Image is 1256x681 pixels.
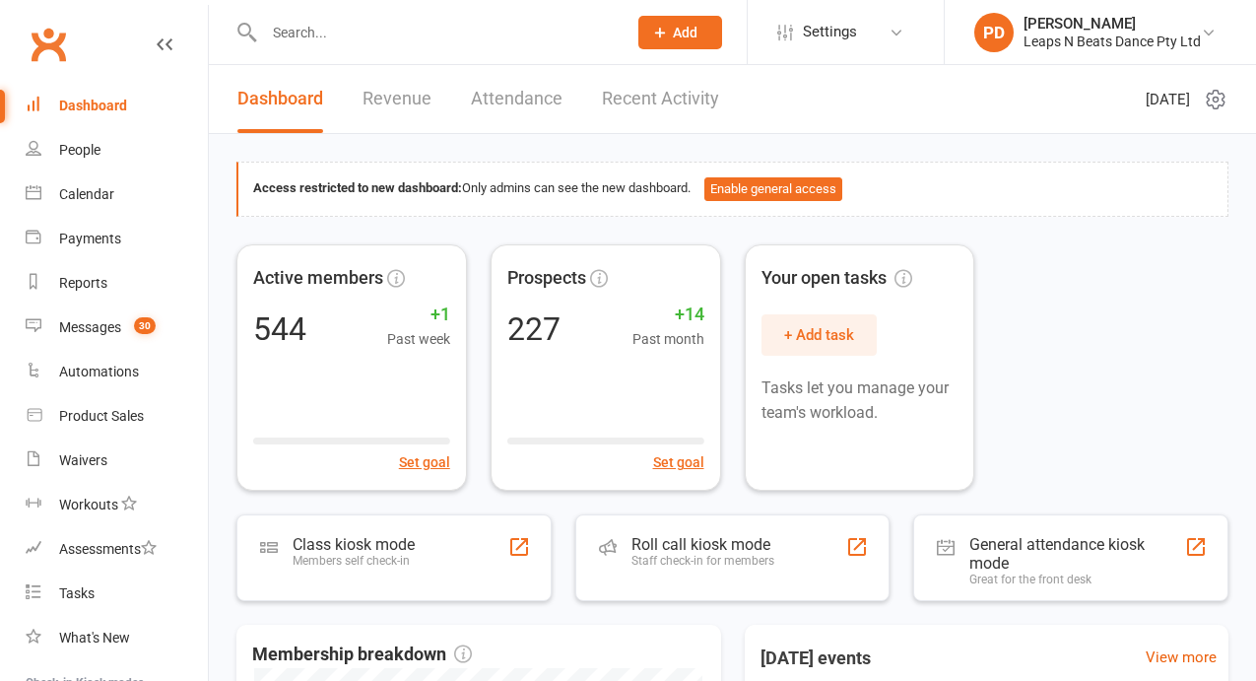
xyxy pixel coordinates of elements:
a: Clubworx [24,20,73,69]
div: People [59,142,100,158]
a: Reports [26,261,208,306]
div: Only admins can see the new dashboard. [253,177,1213,201]
div: Messages [59,319,121,335]
div: Roll call kiosk mode [631,535,774,554]
a: Payments [26,217,208,261]
button: Add [638,16,722,49]
button: Enable general access [704,177,842,201]
div: Product Sales [59,408,144,424]
div: 227 [507,313,561,345]
h3: [DATE] events [745,641,887,676]
button: + Add task [761,314,877,356]
p: Tasks let you manage your team's workload. [761,375,959,426]
span: 30 [134,317,156,334]
button: Set goal [399,451,450,473]
span: Add [673,25,697,40]
div: Leaps N Beats Dance Pty Ltd [1024,33,1201,50]
div: Payments [59,231,121,246]
span: Active members [253,264,383,293]
a: Automations [26,350,208,394]
span: Past month [632,328,704,350]
span: Membership breakdown [252,641,472,669]
div: What's New [59,630,130,646]
div: Class kiosk mode [293,535,415,554]
input: Search... [258,19,613,46]
a: Workouts [26,483,208,527]
div: Assessments [59,541,157,557]
div: Dashboard [59,98,127,113]
span: +1 [387,301,450,329]
a: Messages 30 [26,306,208,350]
a: Calendar [26,172,208,217]
div: Workouts [59,497,118,512]
div: Tasks [59,585,95,601]
span: [DATE] [1146,88,1190,111]
div: Staff check-in for members [631,554,774,568]
a: Tasks [26,572,208,616]
div: Reports [59,275,107,291]
a: Dashboard [237,65,323,133]
a: Revenue [363,65,431,133]
div: Waivers [59,452,107,468]
button: Set goal [653,451,704,473]
div: Automations [59,364,139,379]
span: +14 [632,301,704,329]
a: Attendance [471,65,562,133]
a: Waivers [26,439,208,483]
strong: Access restricted to new dashboard: [253,180,462,195]
a: Product Sales [26,394,208,439]
div: [PERSON_NAME] [1024,15,1201,33]
div: General attendance kiosk mode [969,535,1184,573]
span: Past week [387,328,450,350]
a: Assessments [26,527,208,572]
a: People [26,128,208,172]
div: Calendar [59,186,114,202]
a: What's New [26,616,208,660]
a: View more [1146,646,1217,669]
a: Dashboard [26,84,208,128]
span: Settings [803,10,857,54]
span: Prospects [507,264,586,293]
div: Members self check-in [293,554,415,568]
div: Great for the front desk [969,573,1184,586]
div: 544 [253,313,306,345]
span: Your open tasks [761,264,912,293]
div: PD [974,13,1014,52]
a: Recent Activity [602,65,719,133]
